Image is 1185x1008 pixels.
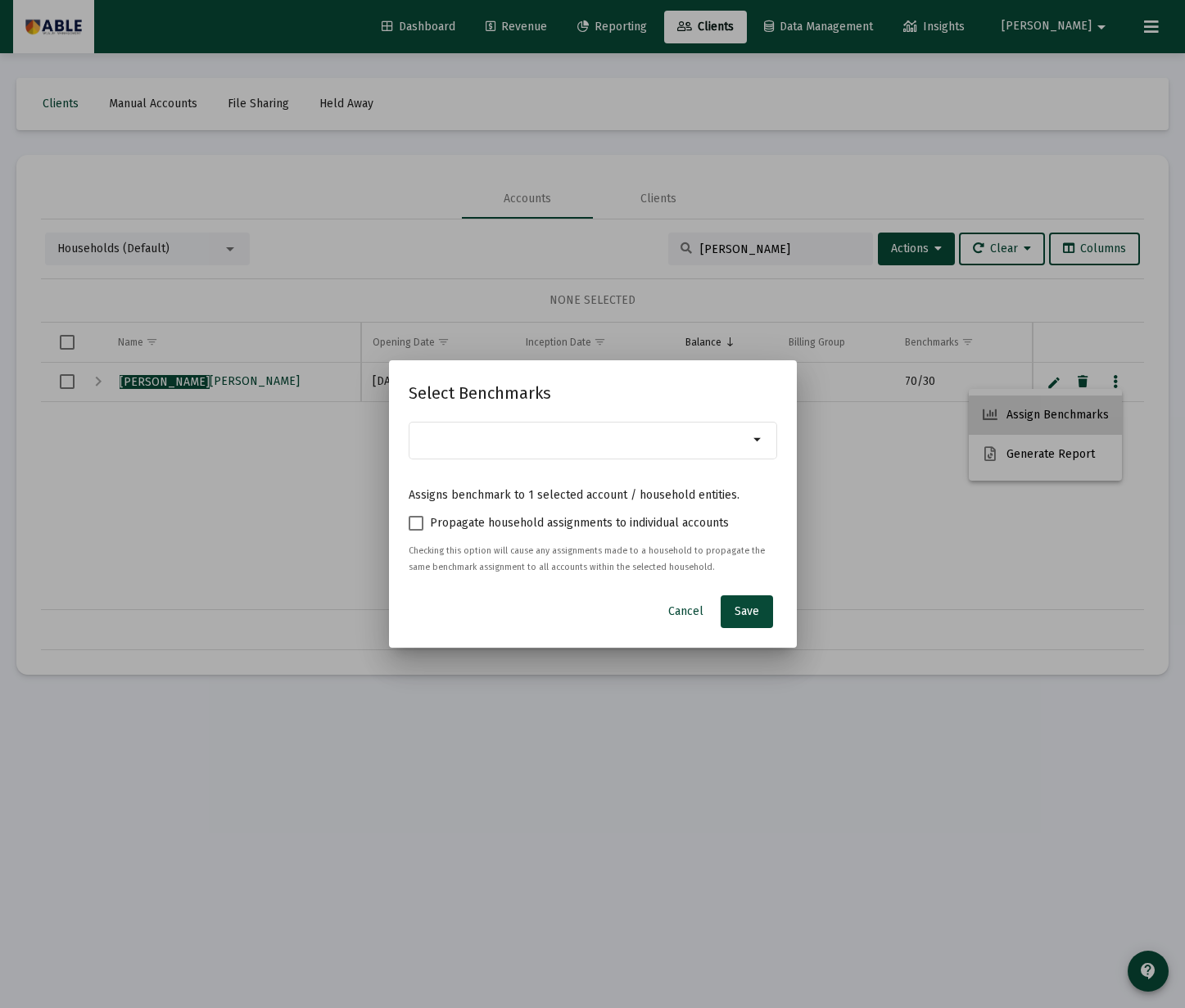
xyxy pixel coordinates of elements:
p: Assigns benchmark to 1 selected account / household entities. [409,487,777,504]
span: Propagate household assignments to individual accounts [430,513,729,533]
span: Save [735,604,759,618]
mat-chip-list: Selection [417,430,749,450]
span: Cancel [668,604,703,618]
p: Checking this option will cause any assignments made to a household to propagate the same benchma... [409,543,777,576]
mat-icon: arrow_drop_down [749,430,768,450]
button: Cancel [655,595,717,628]
h2: Select Benchmarks [409,380,777,406]
button: Save [721,595,773,628]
